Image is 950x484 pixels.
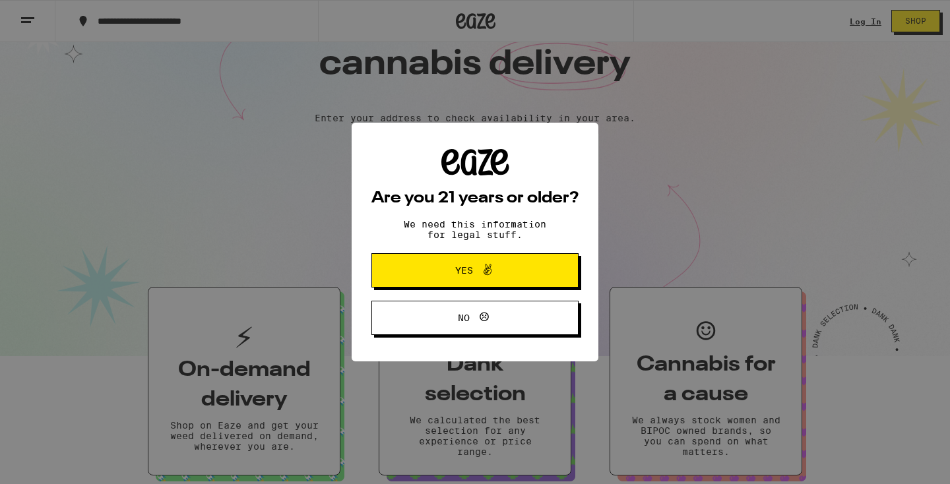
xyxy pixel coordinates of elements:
[371,191,579,206] h2: Are you 21 years or older?
[393,219,557,240] p: We need this information for legal stuff.
[371,301,579,335] button: No
[371,253,579,287] button: Yes
[458,313,470,322] span: No
[8,9,95,20] span: Hi. Need any help?
[455,266,473,275] span: Yes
